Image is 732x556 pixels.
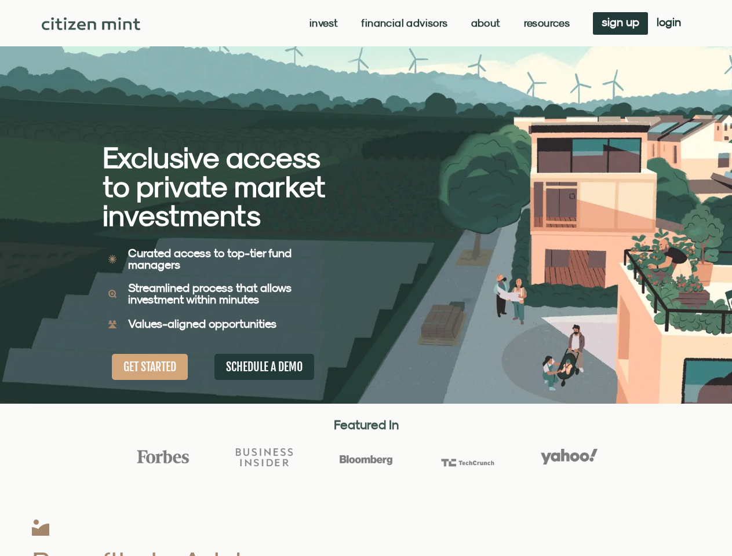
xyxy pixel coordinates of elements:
span: login [657,18,681,26]
span: SCHEDULE A DEMO [226,360,303,374]
a: GET STARTED [112,354,188,380]
a: Invest [309,17,338,29]
a: SCHEDULE A DEMO [214,354,314,380]
a: login [648,12,690,35]
img: Citizen Mint [42,17,141,30]
img: Forbes Logo [134,449,191,464]
b: Curated access to top-tier fund managers [128,246,292,271]
b: Values-aligned opportunities [128,317,276,330]
a: About [471,17,501,29]
b: Streamlined process that allows investment within minutes [128,281,292,306]
span: GET STARTED [123,360,176,374]
a: sign up [593,12,648,35]
span: sign up [602,18,639,26]
strong: Featured In [334,417,399,432]
a: Financial Advisors [361,17,447,29]
a: Resources [524,17,570,29]
nav: Menu [309,17,570,29]
h2: Exclusive access to private market investments [103,143,326,230]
